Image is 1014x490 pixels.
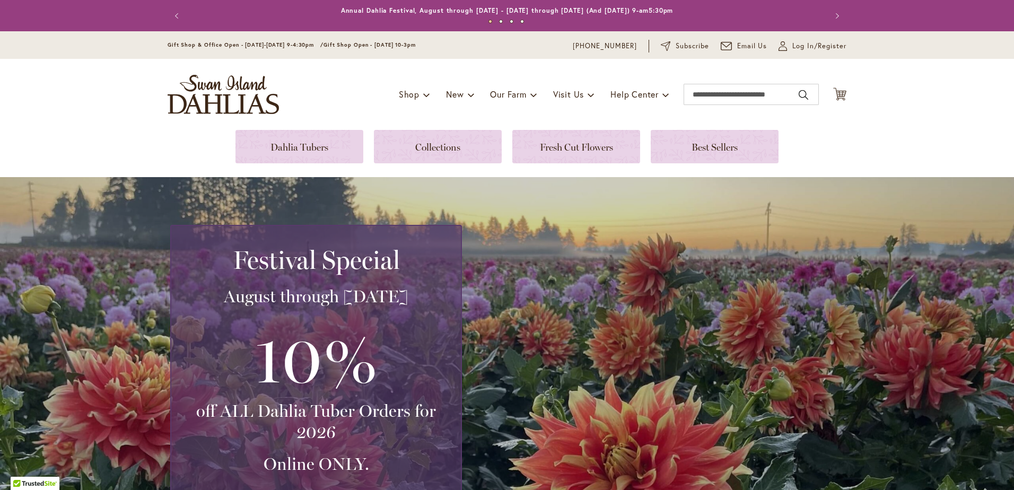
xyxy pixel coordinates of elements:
[553,89,584,100] span: Visit Us
[499,20,503,23] button: 2 of 4
[510,20,513,23] button: 3 of 4
[737,41,767,51] span: Email Us
[488,20,492,23] button: 1 of 4
[520,20,524,23] button: 4 of 4
[399,89,419,100] span: Shop
[825,5,846,27] button: Next
[168,41,324,48] span: Gift Shop & Office Open - [DATE]-[DATE] 9-4:30pm /
[446,89,464,100] span: New
[184,318,448,400] h3: 10%
[341,6,674,14] a: Annual Dahlia Festival, August through [DATE] - [DATE] through [DATE] (And [DATE]) 9-am5:30pm
[610,89,659,100] span: Help Center
[661,41,709,51] a: Subscribe
[779,41,846,51] a: Log In/Register
[184,400,448,443] h3: off ALL Dahlia Tuber Orders for 2026
[573,41,637,51] a: [PHONE_NUMBER]
[168,5,189,27] button: Previous
[184,286,448,307] h3: August through [DATE]
[792,41,846,51] span: Log In/Register
[184,245,448,275] h2: Festival Special
[324,41,416,48] span: Gift Shop Open - [DATE] 10-3pm
[184,453,448,475] h3: Online ONLY.
[676,41,709,51] span: Subscribe
[490,89,526,100] span: Our Farm
[721,41,767,51] a: Email Us
[168,75,279,114] a: store logo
